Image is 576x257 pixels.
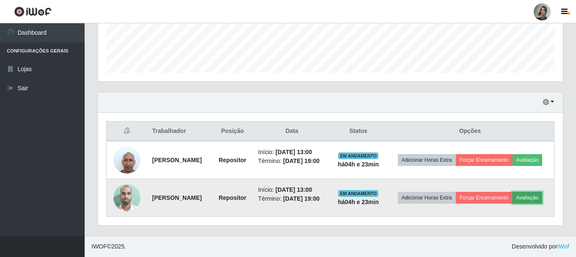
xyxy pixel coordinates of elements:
span: IWOF [91,243,107,250]
li: Início: [258,148,326,157]
span: Desenvolvido por [512,242,569,251]
li: Término: [258,157,326,166]
time: [DATE] 13:00 [276,149,312,155]
span: © 2025 . [91,242,126,251]
th: Data [253,122,331,141]
strong: [PERSON_NAME] [152,194,201,201]
th: Posição [212,122,253,141]
a: iWof [557,243,569,250]
time: [DATE] 13:00 [276,186,312,193]
th: Status [331,122,386,141]
strong: Repositor [219,157,246,163]
span: EM ANDAMENTO [338,152,378,159]
button: Forçar Encerramento [456,154,513,166]
strong: Repositor [219,194,246,201]
button: Avaliação [513,154,543,166]
img: 1737056523425.jpeg [113,142,141,178]
time: [DATE] 19:00 [283,158,320,164]
button: Adicionar Horas Extra [398,192,456,204]
span: EM ANDAMENTO [338,190,378,197]
time: [DATE] 19:00 [283,195,320,202]
strong: há 04 h e 23 min [338,161,379,168]
button: Adicionar Horas Extra [398,154,456,166]
li: Término: [258,194,326,203]
img: CoreUI Logo [14,6,52,17]
button: Forçar Encerramento [456,192,513,204]
button: Avaliação [513,192,543,204]
th: Trabalhador [147,122,212,141]
img: 1751466407656.jpeg [113,180,141,216]
strong: há 04 h e 23 min [338,199,379,205]
strong: [PERSON_NAME] [152,157,201,163]
th: Opções [386,122,554,141]
li: Início: [258,185,326,194]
